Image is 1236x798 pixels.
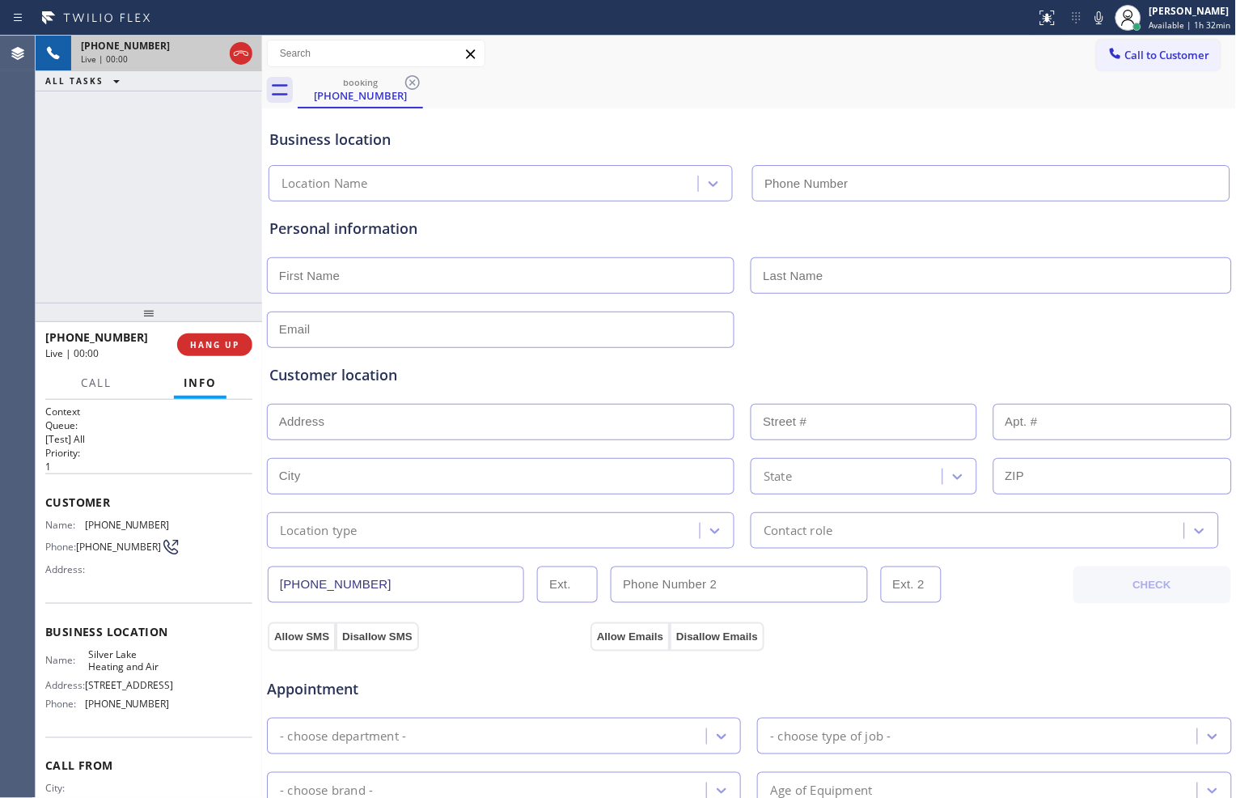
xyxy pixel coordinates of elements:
input: Ext. [537,567,598,603]
input: ZIP [993,458,1232,495]
span: Phone: [45,698,85,711]
input: Ext. 2 [881,567,942,603]
div: Personal information [269,218,1230,240]
button: Call to Customer [1097,40,1221,70]
input: Street # [751,404,976,440]
h2: Priority: [45,446,252,460]
span: Live | 00:00 [81,53,128,65]
input: Last Name [751,257,1231,294]
button: Mute [1088,6,1111,29]
button: Info [174,367,226,399]
span: [PHONE_NUMBER] [85,698,170,711]
input: Address [267,404,734,440]
button: Hang up [230,42,252,65]
p: [Test] All [45,432,252,446]
input: City [267,458,734,495]
input: Search [268,40,485,66]
span: Silver Lake Heating and Air [88,648,169,673]
span: Appointment [267,678,586,700]
button: Allow SMS [268,622,336,652]
button: Call [71,367,121,399]
input: Email [267,312,734,348]
h1: Context [45,405,252,418]
span: Phone: [45,541,76,553]
span: Customer [45,495,252,510]
button: HANG UP [177,333,252,356]
div: - choose type of job - [770,727,891,745]
span: Name: [45,519,85,531]
span: City: [45,783,88,795]
div: Contact role [764,521,832,540]
div: Business location [269,129,1230,151]
h2: Queue: [45,418,252,432]
div: Location type [280,521,358,540]
button: Disallow SMS [336,622,419,652]
span: [PHONE_NUMBER] [76,541,161,553]
div: (877) 367-1737 [299,72,421,107]
div: booking [299,76,421,88]
input: Phone Number [268,567,524,603]
button: Disallow Emails [670,622,764,652]
div: [PHONE_NUMBER] [299,88,421,103]
p: 1 [45,460,252,473]
input: Phone Number 2 [611,567,867,603]
span: Business location [45,624,252,639]
span: Name: [45,654,88,666]
input: Phone Number [752,165,1230,202]
input: First Name [267,257,734,294]
span: Live | 00:00 [45,346,99,360]
button: ALL TASKS [36,71,136,91]
span: ALL TASKS [45,75,104,87]
span: Address: [45,563,88,575]
div: Location Name [281,175,368,193]
div: - choose department - [280,727,406,745]
span: Call From [45,758,252,774]
div: State [764,467,792,486]
span: Info [184,376,217,390]
button: CHECK [1073,567,1231,604]
span: Available | 1h 32min [1149,19,1231,31]
span: Call to Customer [1125,48,1210,62]
span: [PHONE_NUMBER] [45,329,148,345]
div: Customer location [269,364,1230,386]
span: Call [81,376,112,390]
span: HANG UP [190,339,239,350]
span: [STREET_ADDRESS] [85,679,173,691]
input: Apt. # [993,404,1232,440]
span: [PHONE_NUMBER] [85,519,170,531]
div: [PERSON_NAME] [1149,4,1231,18]
span: [PHONE_NUMBER] [81,39,170,53]
span: Address: [45,679,85,691]
button: Allow Emails [590,622,670,652]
